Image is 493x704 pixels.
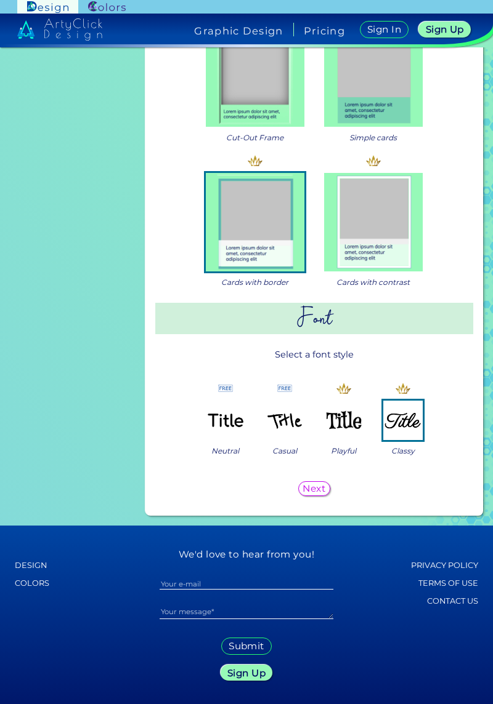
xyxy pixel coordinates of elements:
[17,18,102,41] img: artyclick_design_logo_white_combined_path.svg
[383,401,423,440] img: ex-mb-font-style-4.png
[369,25,400,34] h5: Sign In
[194,26,283,36] h4: Graphic Design
[385,593,478,609] a: Contact Us
[385,558,478,574] a: Privacy policy
[366,153,381,168] img: icon_premium_gold.svg
[138,549,355,560] h5: We'd love to hear from you!
[15,575,108,591] a: Colors
[396,381,410,396] img: icon_premium_gold.svg
[223,665,270,680] a: Sign Up
[324,28,423,127] img: frame_cards_standard.jpg
[211,445,239,457] span: Neutral
[15,558,108,574] a: Design
[226,132,283,143] span: Cut-Out Frame
[304,484,324,493] h5: Next
[206,28,304,127] img: frame_invert.jpg
[324,173,423,271] img: frame_cards_on_top_bw.jpg
[385,575,478,591] a: Terms of Use
[336,276,410,288] span: Cards with contrast
[362,22,407,38] a: Sign In
[248,153,263,168] img: icon_premium_gold.svg
[206,173,304,271] img: frame_cards_on_top.jpg
[230,642,263,650] h5: Submit
[221,276,288,288] span: Cards with border
[428,25,462,34] h5: Sign Up
[155,303,473,334] h2: Font
[272,445,297,457] span: Casual
[349,132,397,143] span: Simple cards
[391,445,415,457] span: Classy
[160,578,333,590] input: Your e-mail
[229,668,264,677] h5: Sign Up
[331,445,356,457] span: Playful
[155,343,473,366] p: Select a font style
[265,401,304,440] img: ex-mb-font-style-2.png
[218,381,233,396] img: icon_free.svg
[336,381,351,396] img: icon_premium_gold.svg
[88,1,125,13] img: ArtyClick Colors logo
[277,381,292,396] img: icon_free.svg
[206,401,245,440] img: ex-mb-font-style-1.png
[324,401,364,440] img: ex-mb-font-style-3.png
[304,26,345,36] a: Pricing
[422,22,468,37] a: Sign Up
